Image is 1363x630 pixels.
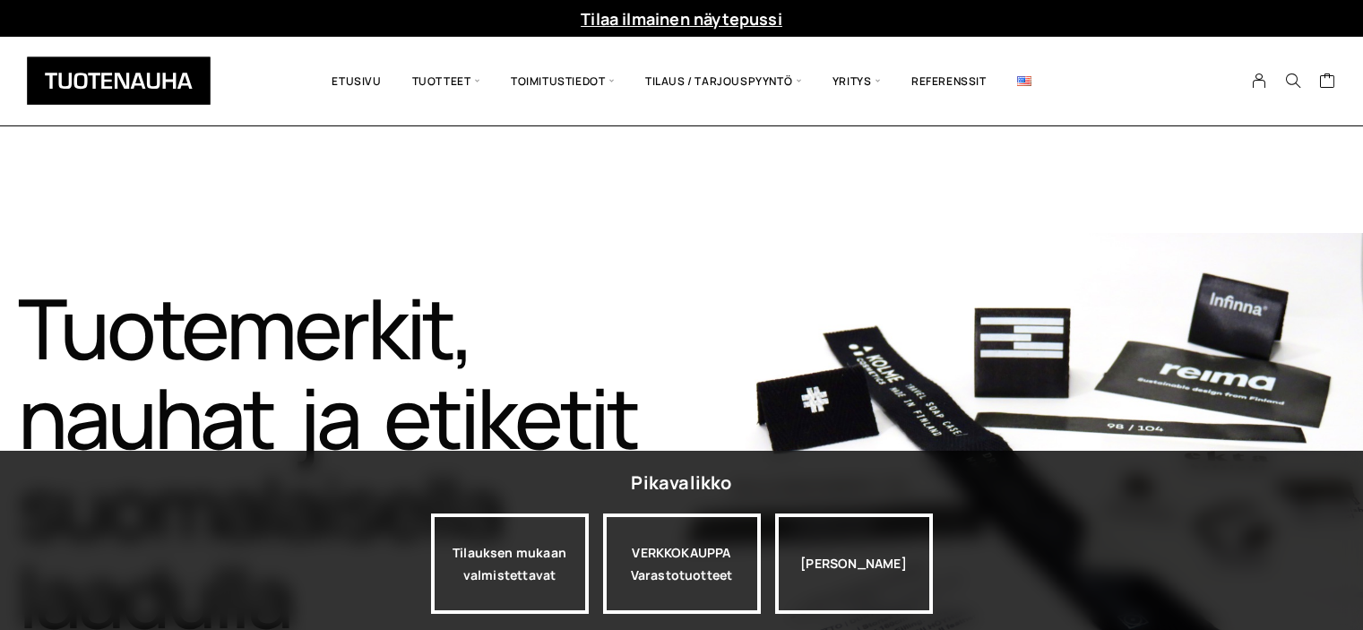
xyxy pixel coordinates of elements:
a: Tilaa ilmainen näytepussi [581,8,782,30]
a: Tilauksen mukaan valmistettavat [431,513,589,614]
div: Pikavalikko [631,467,731,499]
a: Etusivu [316,50,396,112]
div: VERKKOKAUPPA Varastotuotteet [603,513,761,614]
span: Tuotteet [397,50,496,112]
div: [PERSON_NAME] [775,513,933,614]
span: Toimitustiedot [496,50,630,112]
button: Search [1276,73,1310,89]
span: Tilaus / Tarjouspyyntö [630,50,817,112]
a: My Account [1242,73,1277,89]
a: VERKKOKAUPPAVarastotuotteet [603,513,761,614]
img: English [1017,76,1031,86]
a: Referenssit [896,50,1002,112]
a: Cart [1319,72,1336,93]
img: Tuotenauha Oy [27,56,211,105]
span: Yritys [817,50,896,112]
